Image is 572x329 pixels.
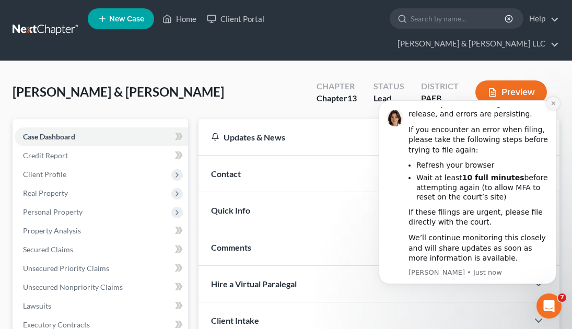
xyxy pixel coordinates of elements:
[23,207,83,216] span: Personal Property
[317,80,357,92] div: Chapter
[317,92,357,104] div: Chapter
[23,189,68,197] span: Real Property
[373,80,404,92] div: Status
[536,293,562,319] iframe: Intercom live chat
[15,297,188,315] a: Lawsuits
[15,221,188,240] a: Property Analysis
[23,320,90,329] span: Executory Contracts
[211,279,297,289] span: Hire a Virtual Paralegal
[15,259,188,278] a: Unsecured Priority Claims
[211,132,516,143] div: Updates & News
[363,87,572,324] iframe: Intercom notifications message
[392,34,559,53] a: [PERSON_NAME] & [PERSON_NAME] LLC
[211,169,241,179] span: Contact
[15,127,188,146] a: Case Dashboard
[211,315,259,325] span: Client Intake
[157,9,202,28] a: Home
[23,301,51,310] span: Lawsuits
[23,283,123,291] span: Unsecured Nonpriority Claims
[421,80,459,92] div: District
[475,80,547,104] button: Preview
[202,9,270,28] a: Client Portal
[23,264,109,273] span: Unsecured Priority Claims
[23,226,81,235] span: Property Analysis
[23,151,68,160] span: Credit Report
[15,240,188,259] a: Secured Claims
[15,278,188,297] a: Unsecured Nonpriority Claims
[23,170,66,179] span: Client Profile
[411,9,506,28] input: Search by name...
[558,293,566,302] span: 7
[15,146,188,165] a: Credit Report
[347,93,357,103] span: 13
[109,15,144,23] span: New Case
[23,132,75,141] span: Case Dashboard
[524,9,559,28] a: Help
[23,245,73,254] span: Secured Claims
[13,84,224,99] span: [PERSON_NAME] & [PERSON_NAME]
[211,205,250,215] span: Quick Info
[211,242,251,252] span: Comments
